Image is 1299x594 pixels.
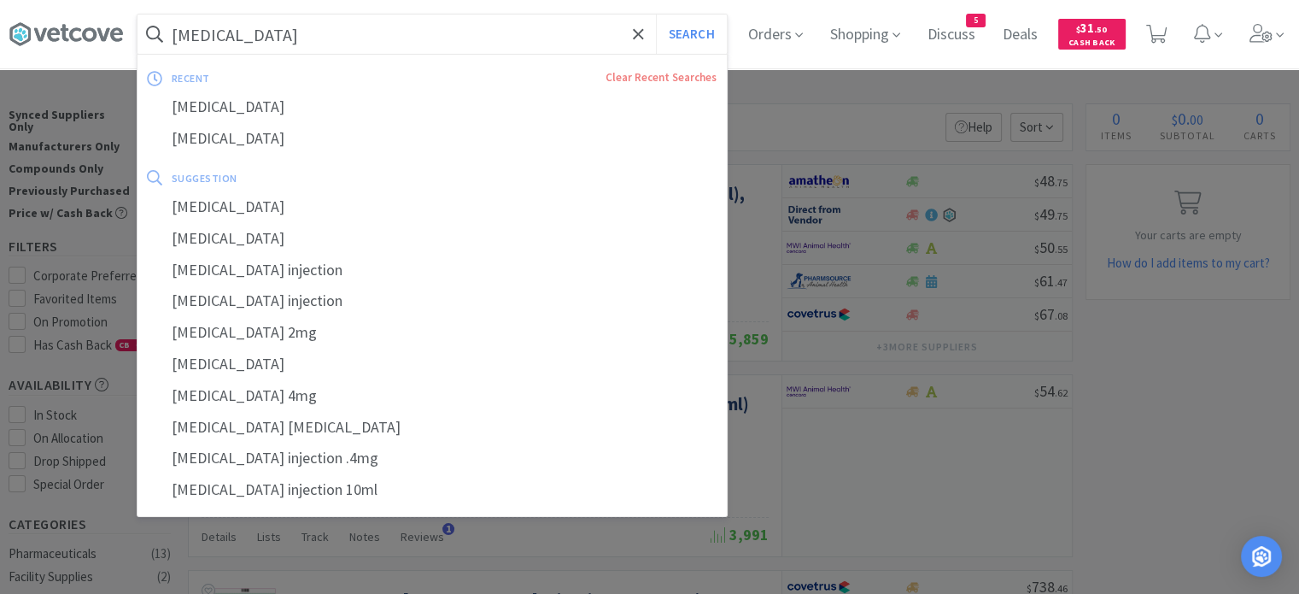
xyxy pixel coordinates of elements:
[606,70,717,85] a: Clear Recent Searches
[138,443,727,474] div: [MEDICAL_DATA] injection .4mg
[138,223,727,255] div: [MEDICAL_DATA]
[138,255,727,286] div: [MEDICAL_DATA] injection
[1076,24,1080,35] span: $
[138,123,727,155] div: [MEDICAL_DATA]
[138,474,727,506] div: [MEDICAL_DATA] injection 10ml
[138,91,727,123] div: [MEDICAL_DATA]
[656,15,727,54] button: Search
[1094,24,1107,35] span: . 50
[138,317,727,349] div: [MEDICAL_DATA] 2mg
[138,15,727,54] input: Search by item, sku, manufacturer, ingredient, size...
[138,191,727,223] div: [MEDICAL_DATA]
[172,165,477,191] div: suggestion
[1076,20,1107,36] span: 31
[1241,536,1282,577] div: Open Intercom Messenger
[138,380,727,412] div: [MEDICAL_DATA] 4mg
[172,65,408,91] div: recent
[138,412,727,444] div: [MEDICAL_DATA] [MEDICAL_DATA]
[138,349,727,380] div: [MEDICAL_DATA]
[138,285,727,317] div: [MEDICAL_DATA] injection
[996,27,1044,43] a: Deals
[967,15,985,26] span: 5
[921,27,982,43] a: Discuss5
[1058,11,1126,57] a: $31.50Cash Back
[1068,38,1115,50] span: Cash Back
